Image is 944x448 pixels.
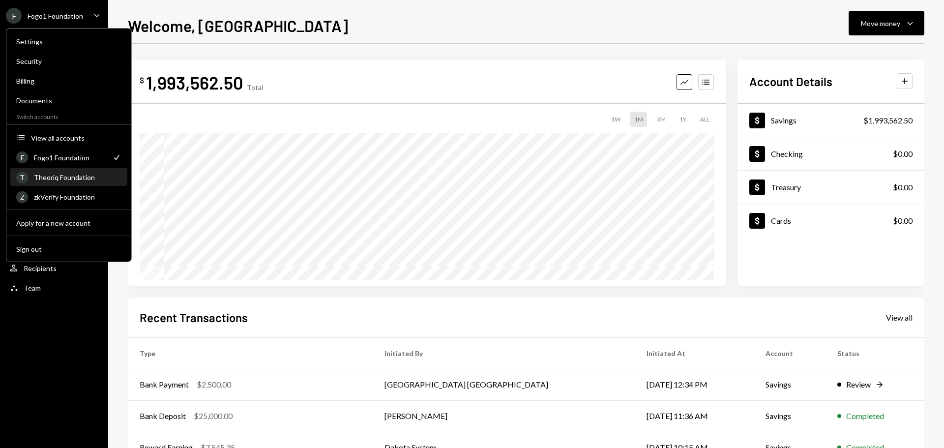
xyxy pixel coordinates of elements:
div: Checking [771,149,803,158]
div: Theoriq Foundation [34,173,121,181]
th: Initiated At [635,337,754,369]
div: Move money [861,18,900,29]
td: [PERSON_NAME] [373,400,635,432]
div: Recipients [24,264,57,272]
td: [GEOGRAPHIC_DATA] [GEOGRAPHIC_DATA] [373,369,635,400]
th: Account [754,337,825,369]
div: Settings [16,37,121,46]
div: $0.00 [893,215,913,227]
div: $0.00 [893,181,913,193]
div: Z [16,191,28,203]
th: Initiated By [373,337,635,369]
a: Settings [10,32,127,50]
button: Sign out [10,240,127,258]
td: [DATE] 12:34 PM [635,369,754,400]
div: Savings [771,116,796,125]
div: Fogo1 Foundation [34,153,106,162]
div: Total [247,83,263,91]
div: T [16,172,28,183]
button: View all accounts [10,129,127,147]
div: View all accounts [31,134,121,142]
td: Savings [754,369,825,400]
th: Type [128,337,373,369]
a: Security [10,52,127,70]
div: $25,000.00 [194,410,233,422]
button: Move money [849,11,924,35]
a: Documents [10,91,127,109]
div: View all [886,313,913,323]
div: Bank Deposit [140,410,186,422]
div: Review [846,379,871,390]
div: Sign out [16,245,121,253]
div: $2,500.00 [197,379,231,390]
div: Documents [16,96,121,105]
div: $1,993,562.50 [863,115,913,126]
th: Status [826,337,924,369]
div: Cards [771,216,791,225]
a: ZzkVerify Foundation [10,188,127,206]
td: [DATE] 11:36 AM [635,400,754,432]
div: Treasury [771,182,801,192]
div: $ [140,75,144,85]
div: Switch accounts [6,111,131,120]
h1: Welcome, [GEOGRAPHIC_DATA] [128,16,348,35]
a: Treasury$0.00 [737,171,924,204]
div: 1,993,562.50 [146,71,243,93]
div: zkVerify Foundation [34,193,121,201]
div: 3M [653,112,670,127]
div: 1W [607,112,624,127]
button: Apply for a new account [10,214,127,232]
a: View all [886,312,913,323]
div: 1Y [676,112,690,127]
a: Billing [10,72,127,90]
h2: Recent Transactions [140,309,248,326]
h2: Account Details [749,73,832,90]
a: Team [6,279,102,297]
div: F [6,8,22,24]
a: Cards$0.00 [737,204,924,237]
a: Recipients [6,259,102,277]
div: Team [24,284,41,292]
div: $0.00 [893,148,913,160]
div: Billing [16,77,121,85]
div: Fogo1 Foundation [28,12,83,20]
td: Savings [754,400,825,432]
a: Checking$0.00 [737,137,924,170]
div: 1M [630,112,647,127]
div: Bank Payment [140,379,189,390]
a: TTheoriq Foundation [10,168,127,186]
div: Completed [846,410,884,422]
div: F [16,151,28,163]
a: Savings$1,993,562.50 [737,104,924,137]
div: Security [16,57,121,65]
div: Apply for a new account [16,219,121,227]
div: ALL [696,112,714,127]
